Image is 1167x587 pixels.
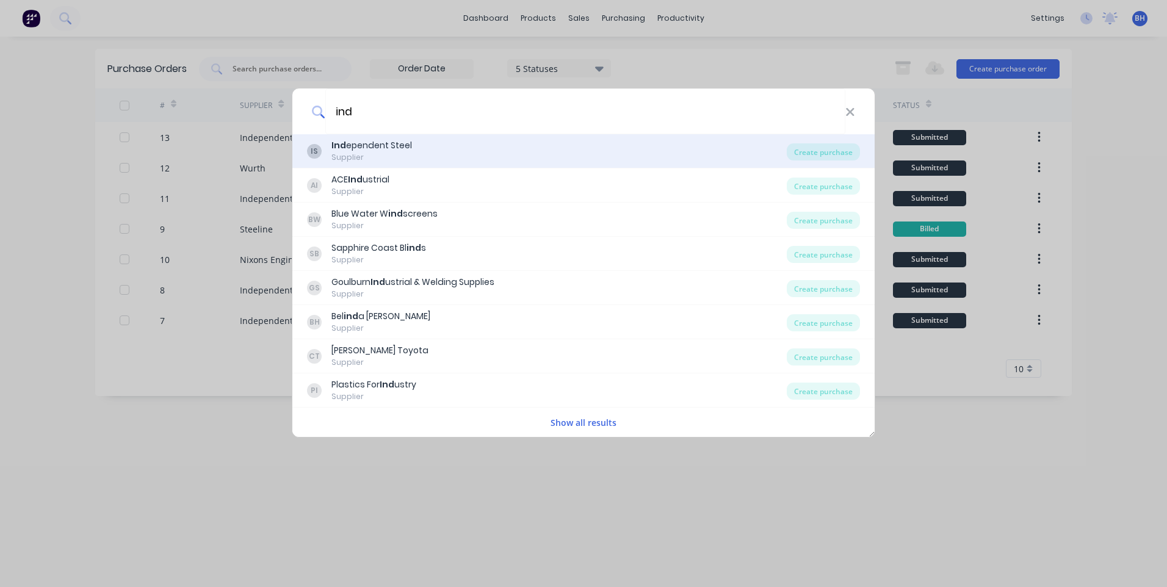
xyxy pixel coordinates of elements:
[331,289,494,300] div: Supplier
[331,186,389,197] div: Supplier
[331,323,430,334] div: Supplier
[787,383,860,400] div: Create purchase
[547,416,620,430] button: Show all results
[331,276,494,289] div: Goulburn ustrial & Welding Supplies
[307,212,322,227] div: BW
[787,246,860,263] div: Create purchase
[307,178,322,193] div: AI
[331,344,428,357] div: [PERSON_NAME] Toyota
[787,212,860,229] div: Create purchase
[406,242,421,254] b: ind
[307,247,322,261] div: SB
[307,144,322,159] div: IS
[331,254,426,265] div: Supplier
[307,281,322,295] div: GS
[348,173,363,185] b: Ind
[307,315,322,330] div: BH
[331,378,416,391] div: Plastics For ustry
[787,143,860,160] div: Create purchase
[325,88,845,134] input: Enter a supplier name to create a new order...
[388,207,403,220] b: ind
[331,220,438,231] div: Supplier
[787,314,860,331] div: Create purchase
[331,139,346,151] b: Ind
[331,152,412,163] div: Supplier
[331,310,430,323] div: Bel a [PERSON_NAME]
[331,173,389,186] div: ACE ustrial
[787,178,860,195] div: Create purchase
[380,378,394,391] b: Ind
[331,391,416,402] div: Supplier
[344,310,358,322] b: ind
[787,348,860,366] div: Create purchase
[307,383,322,398] div: PI
[370,276,385,288] b: Ind
[331,207,438,220] div: Blue Water W screens
[307,349,322,364] div: CT
[331,139,412,152] div: ependent Steel
[331,242,426,254] div: Sapphire Coast Bl s
[787,280,860,297] div: Create purchase
[331,357,428,368] div: Supplier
